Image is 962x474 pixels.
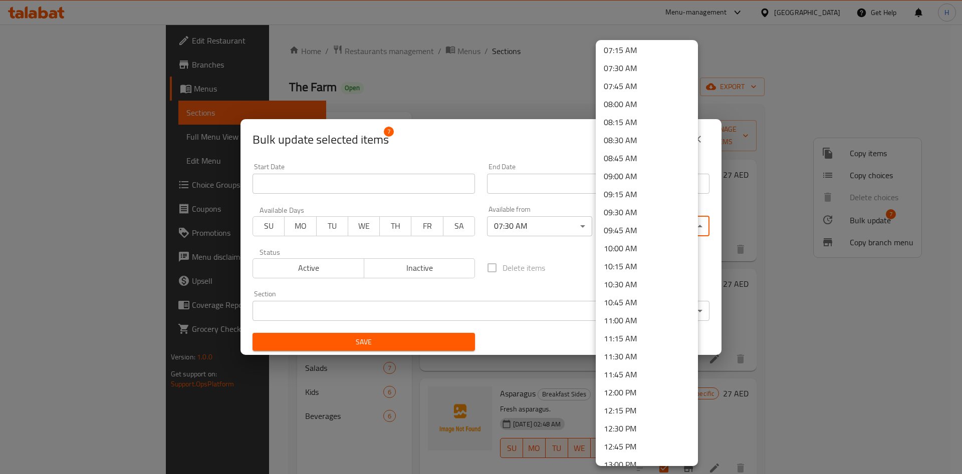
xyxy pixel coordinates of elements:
[596,293,698,311] li: 10:45 AM
[596,221,698,239] li: 09:45 AM
[596,41,698,59] li: 07:15 AM
[596,437,698,455] li: 12:45 PM
[596,167,698,185] li: 09:00 AM
[596,239,698,257] li: 10:00 AM
[596,95,698,113] li: 08:00 AM
[596,203,698,221] li: 09:30 AM
[596,149,698,167] li: 08:45 AM
[596,185,698,203] li: 09:15 AM
[596,365,698,383] li: 11:45 AM
[596,419,698,437] li: 12:30 PM
[596,401,698,419] li: 12:15 PM
[596,383,698,401] li: 12:00 PM
[596,311,698,329] li: 11:00 AM
[596,347,698,365] li: 11:30 AM
[596,275,698,293] li: 10:30 AM
[596,77,698,95] li: 07:45 AM
[596,113,698,131] li: 08:15 AM
[596,257,698,275] li: 10:15 AM
[596,59,698,77] li: 07:30 AM
[596,329,698,347] li: 11:15 AM
[596,455,698,473] li: 13:00 PM
[596,131,698,149] li: 08:30 AM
